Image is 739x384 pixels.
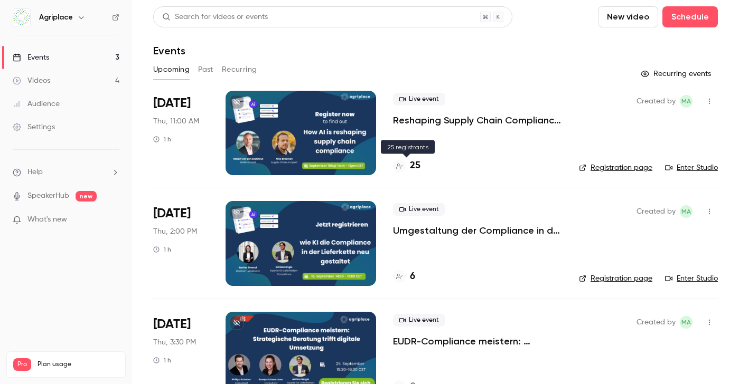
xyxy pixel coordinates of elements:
[13,122,55,132] div: Settings
[410,270,415,284] h4: 6
[153,337,196,348] span: Thu, 3:30 PM
[579,162,652,173] a: Registration page
[393,314,445,327] span: Live event
[198,61,213,78] button: Past
[665,162,718,173] a: Enter Studio
[579,273,652,284] a: Registration page
[662,6,718,27] button: Schedule
[27,190,69,201] a: SpeakerHub
[27,167,43,178] span: Help
[637,95,676,108] span: Created by
[393,270,415,284] a: 6
[153,135,171,143] div: 1 h
[38,360,119,369] span: Plan usage
[153,91,209,175] div: Sep 18 Thu, 11:00 AM (Europe/Amsterdam)
[27,214,67,225] span: What's new
[13,167,119,178] li: help-dropdown-opener
[153,356,171,364] div: 1 h
[598,6,658,27] button: New video
[153,116,199,127] span: Thu, 11:00 AM
[681,95,691,108] span: MA
[13,52,49,63] div: Events
[153,316,191,333] span: [DATE]
[76,191,97,201] span: new
[13,9,30,26] img: Agriplace
[39,12,73,23] h6: Agriplace
[393,335,562,348] a: EUDR-Compliance meistern: Strategische Beratung trifft digitale Umsetzung
[681,316,691,329] span: MA
[637,205,676,218] span: Created by
[680,316,693,329] span: Marketing Agriplace
[153,95,191,112] span: [DATE]
[153,61,190,78] button: Upcoming
[393,203,445,216] span: Live event
[13,358,31,371] span: Pro
[393,159,420,173] a: 25
[153,44,185,57] h1: Events
[393,224,562,237] a: Umgestaltung der Compliance in der Lieferkette mit KI
[393,93,445,105] span: Live event
[637,316,676,329] span: Created by
[153,205,191,222] span: [DATE]
[13,75,50,86] div: Videos
[393,114,562,127] a: Reshaping Supply Chain Compliance with AI
[162,12,268,23] div: Search for videos or events
[153,226,197,237] span: Thu, 2:00 PM
[680,95,693,108] span: Marketing Agriplace
[153,245,171,254] div: 1 h
[107,215,119,225] iframe: Noticeable Trigger
[13,99,60,109] div: Audience
[636,65,718,82] button: Recurring events
[665,273,718,284] a: Enter Studio
[680,205,693,218] span: Marketing Agriplace
[410,159,420,173] h4: 25
[153,201,209,285] div: Sep 18 Thu, 2:00 PM (Europe/Amsterdam)
[681,205,691,218] span: MA
[222,61,257,78] button: Recurring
